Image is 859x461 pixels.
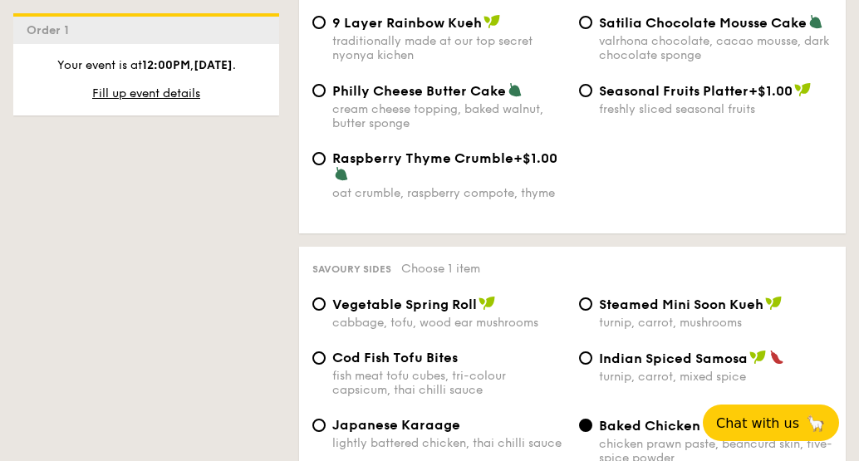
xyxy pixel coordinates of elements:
[483,14,500,29] img: icon-vegan.f8ff3823.svg
[769,350,784,365] img: icon-spicy.37a8142b.svg
[332,316,566,330] div: cabbage, tofu, wood ear mushrooms
[808,14,823,29] img: icon-vegetarian.fe4039eb.svg
[599,15,807,31] span: Satilia Chocolate Mousse Cake
[703,405,839,441] button: Chat with us🦙
[334,166,349,181] img: icon-vegetarian.fe4039eb.svg
[332,15,482,31] span: 9 Layer Rainbow Kueh
[332,417,460,433] span: Japanese Karaage
[599,34,832,62] div: valrhona chocolate, cacao mousse, dark chocolate sponge
[479,296,495,311] img: icon-vegan.f8ff3823.svg
[312,351,326,365] input: Cod Fish Tofu Bitesfish meat tofu cubes, tri-colour capsicum, thai chilli sauce
[27,23,76,37] span: Order 1
[194,58,233,72] strong: [DATE]
[332,436,566,450] div: lightly battered chicken, thai chilli sauce
[92,86,200,101] span: Fill up event details
[332,186,566,200] div: oat crumble, raspberry compote, thyme
[599,316,832,330] div: turnip, carrot, mushrooms
[312,263,391,275] span: Savoury sides
[27,57,266,74] p: Your event is at , .
[312,84,326,97] input: Philly Cheese Butter Cakecream cheese topping, baked walnut, butter sponge
[312,297,326,311] input: Vegetable Spring Rollcabbage, tofu, wood ear mushrooms
[312,152,326,165] input: Raspberry Thyme Crumble+$1.00oat crumble, raspberry compote, thyme
[312,419,326,432] input: Japanese Karaagelightly battered chicken, thai chilli sauce
[794,82,811,97] img: icon-vegan.f8ff3823.svg
[579,351,592,365] input: Indian Spiced Samosaturnip, carrot, mixed spice
[579,84,592,97] input: Seasonal Fruits Platter+$1.00freshly sliced seasonal fruits
[579,419,592,432] input: Baked Chicken Ngoh Hiangchicken prawn paste, beancurd skin, five-spice powder
[806,414,826,433] span: 🦙
[579,297,592,311] input: Steamed Mini Soon Kuehturnip, carrot, mushrooms
[332,34,566,62] div: traditionally made at our top secret nyonya kichen
[599,297,763,312] span: Steamed Mini Soon Kueh
[508,82,523,97] img: icon-vegetarian.fe4039eb.svg
[599,83,749,99] span: Seasonal Fruits Platter
[749,83,793,99] span: +$1.00
[142,58,190,72] strong: 12:00PM
[332,297,477,312] span: Vegetable Spring Roll
[599,102,832,116] div: freshly sliced seasonal fruits
[599,351,748,366] span: Indian Spiced Samosa
[599,418,783,434] span: Baked Chicken Ngoh Hiang
[332,369,566,397] div: fish meat tofu cubes, tri-colour capsicum, thai chilli sauce
[401,262,480,276] span: Choose 1 item
[513,150,557,166] span: +$1.00
[312,16,326,29] input: 9 Layer Rainbow Kuehtraditionally made at our top secret nyonya kichen
[332,350,458,365] span: Cod Fish Tofu Bites
[749,350,766,365] img: icon-vegan.f8ff3823.svg
[765,296,782,311] img: icon-vegan.f8ff3823.svg
[579,16,592,29] input: Satilia Chocolate Mousse Cakevalrhona chocolate, cacao mousse, dark chocolate sponge
[599,370,832,384] div: turnip, carrot, mixed spice
[332,150,513,166] span: Raspberry Thyme Crumble
[716,415,799,431] span: Chat with us
[332,83,506,99] span: Philly Cheese Butter Cake
[332,102,566,130] div: cream cheese topping, baked walnut, butter sponge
